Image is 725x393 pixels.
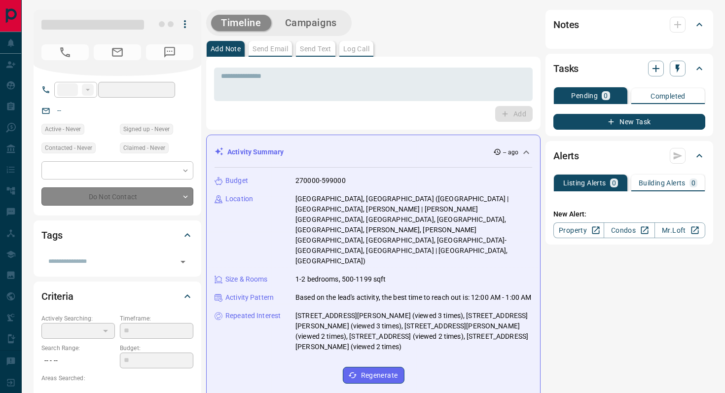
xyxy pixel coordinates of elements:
[553,114,705,130] button: New Task
[225,274,268,285] p: Size & Rooms
[343,367,404,384] button: Regenerate
[295,194,532,266] p: [GEOGRAPHIC_DATA], [GEOGRAPHIC_DATA] ([GEOGRAPHIC_DATA] | [GEOGRAPHIC_DATA], [PERSON_NAME] | [PER...
[41,344,115,353] p: Search Range:
[123,124,170,134] span: Signed up - Never
[176,255,190,269] button: Open
[225,292,274,303] p: Activity Pattern
[553,144,705,168] div: Alerts
[604,222,654,238] a: Condos
[612,179,616,186] p: 0
[503,148,518,157] p: -- ago
[563,179,606,186] p: Listing Alerts
[225,194,253,204] p: Location
[553,61,579,76] h2: Tasks
[295,292,531,303] p: Based on the lead's activity, the best time to reach out is: 12:00 AM - 1:00 AM
[275,15,347,31] button: Campaigns
[41,187,193,206] div: Do Not Contact
[41,44,89,60] span: No Number
[211,15,271,31] button: Timeline
[45,143,92,153] span: Contacted - Never
[604,92,608,99] p: 0
[553,148,579,164] h2: Alerts
[553,209,705,219] p: New Alert:
[41,374,193,383] p: Areas Searched:
[94,44,141,60] span: No Email
[225,311,281,321] p: Repeated Interest
[295,176,346,186] p: 270000-599000
[553,13,705,36] div: Notes
[120,314,193,323] p: Timeframe:
[295,311,532,352] p: [STREET_ADDRESS][PERSON_NAME] (viewed 3 times), [STREET_ADDRESS][PERSON_NAME] (viewed 3 times), [...
[651,93,686,100] p: Completed
[211,45,241,52] p: Add Note
[553,222,604,238] a: Property
[227,147,284,157] p: Activity Summary
[41,353,115,369] p: -- - --
[553,57,705,80] div: Tasks
[215,143,532,161] div: Activity Summary-- ago
[571,92,598,99] p: Pending
[295,274,386,285] p: 1-2 bedrooms, 500-1199 sqft
[41,223,193,247] div: Tags
[553,17,579,33] h2: Notes
[146,44,193,60] span: No Number
[639,179,686,186] p: Building Alerts
[120,344,193,353] p: Budget:
[225,176,248,186] p: Budget
[123,143,165,153] span: Claimed - Never
[41,285,193,308] div: Criteria
[41,227,62,243] h2: Tags
[41,288,73,304] h2: Criteria
[41,314,115,323] p: Actively Searching:
[691,179,695,186] p: 0
[45,124,81,134] span: Active - Never
[654,222,705,238] a: Mr.Loft
[57,107,61,114] a: --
